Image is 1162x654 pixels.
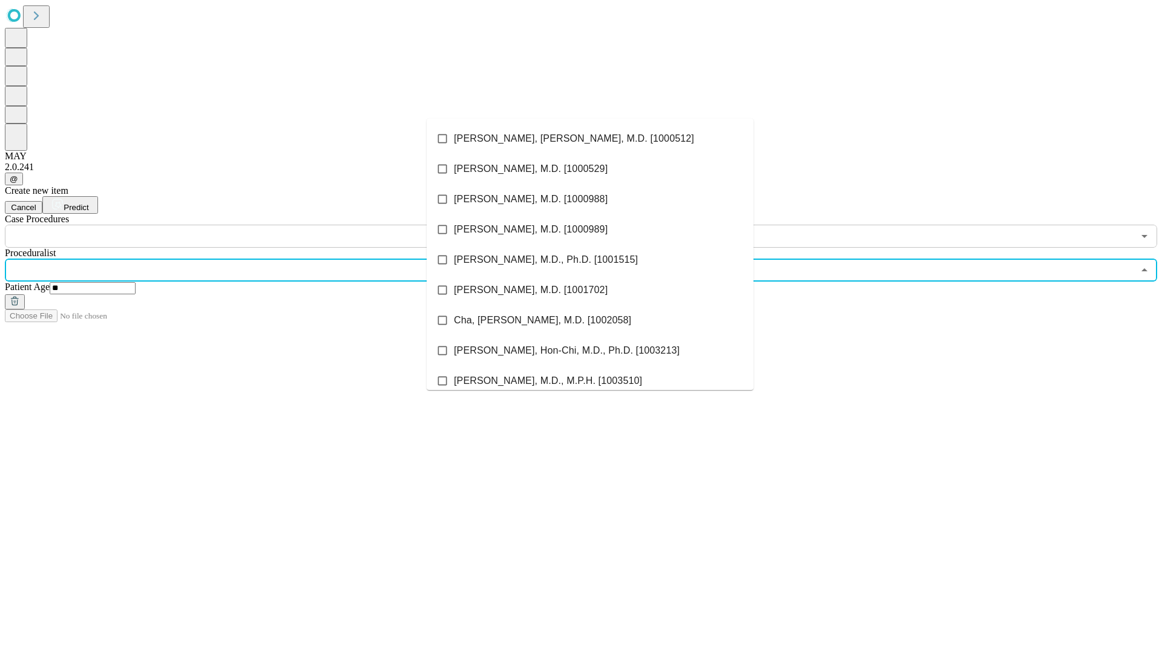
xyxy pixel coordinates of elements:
[454,283,608,297] span: [PERSON_NAME], M.D. [1001702]
[5,185,68,196] span: Create new item
[5,162,1157,173] div: 2.0.241
[454,313,631,328] span: Cha, [PERSON_NAME], M.D. [1002058]
[5,201,42,214] button: Cancel
[1136,228,1153,245] button: Open
[5,151,1157,162] div: MAY
[454,131,694,146] span: [PERSON_NAME], [PERSON_NAME], M.D. [1000512]
[454,222,608,237] span: [PERSON_NAME], M.D. [1000989]
[454,253,638,267] span: [PERSON_NAME], M.D., Ph.D. [1001515]
[10,174,18,183] span: @
[454,374,642,388] span: [PERSON_NAME], M.D., M.P.H. [1003510]
[5,214,69,224] span: Scheduled Procedure
[5,282,50,292] span: Patient Age
[454,343,680,358] span: [PERSON_NAME], Hon-Chi, M.D., Ph.D. [1003213]
[11,203,36,212] span: Cancel
[42,196,98,214] button: Predict
[454,192,608,206] span: [PERSON_NAME], M.D. [1000988]
[1136,262,1153,279] button: Close
[454,162,608,176] span: [PERSON_NAME], M.D. [1000529]
[5,248,56,258] span: Proceduralist
[5,173,23,185] button: @
[64,203,88,212] span: Predict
